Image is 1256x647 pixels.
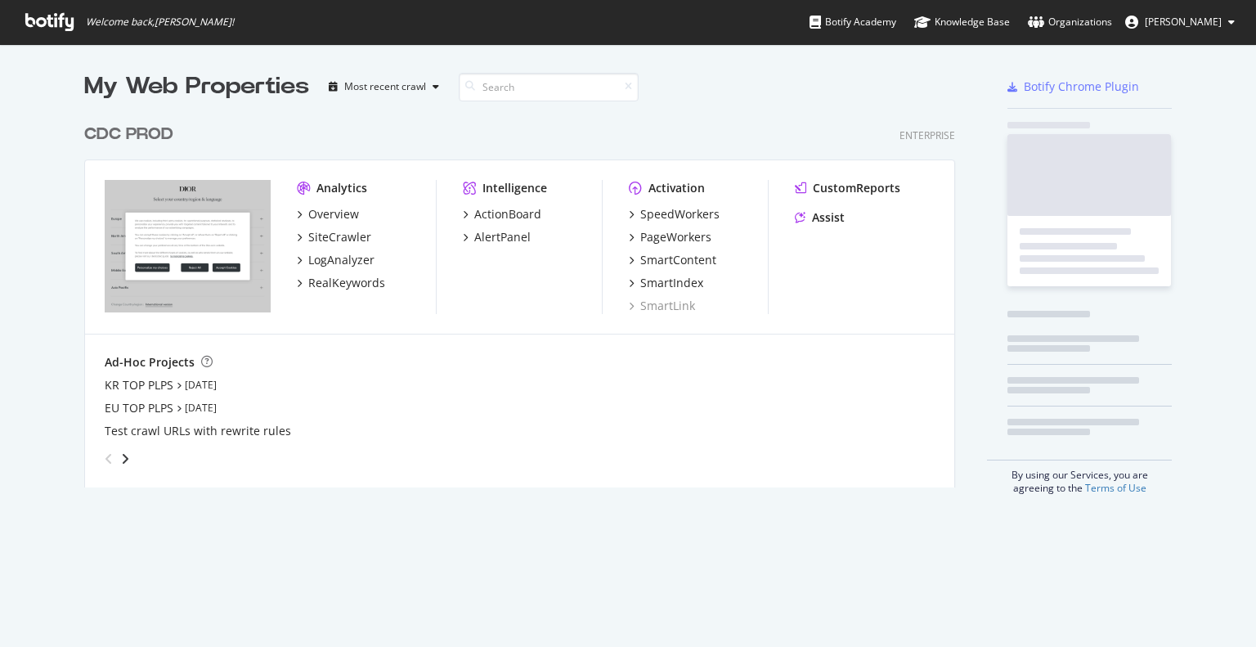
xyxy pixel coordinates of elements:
a: Assist [795,209,845,226]
div: Analytics [316,180,367,196]
div: Organizations [1028,14,1112,30]
div: Enterprise [899,128,955,142]
div: PageWorkers [640,229,711,245]
div: CDC PROD [84,123,173,146]
a: SpeedWorkers [629,206,720,222]
input: Search [459,73,639,101]
div: Knowledge Base [914,14,1010,30]
a: [DATE] [185,378,217,392]
a: Terms of Use [1085,481,1146,495]
a: SmartContent [629,252,716,268]
a: CDC PROD [84,123,180,146]
a: PageWorkers [629,229,711,245]
div: AlertPanel [474,229,531,245]
div: angle-right [119,451,131,467]
a: EU TOP PLPS [105,400,173,416]
a: Test crawl URLs with rewrite rules [105,423,291,439]
a: RealKeywords [297,275,385,291]
div: Intelligence [482,180,547,196]
div: Ad-Hoc Projects [105,354,195,371]
div: SmartIndex [640,275,703,291]
a: Botify Chrome Plugin [1007,79,1139,95]
div: My Web Properties [84,70,309,103]
div: Botify Academy [810,14,896,30]
span: Welcome back, [PERSON_NAME] ! [86,16,234,29]
a: LogAnalyzer [297,252,375,268]
div: Assist [812,209,845,226]
a: KR TOP PLPS [105,377,173,393]
img: www.dior.com [105,180,271,312]
button: Most recent crawl [322,74,446,100]
div: ActionBoard [474,206,541,222]
div: angle-left [98,446,119,472]
div: By using our Services, you are agreeing to the [987,460,1172,495]
div: SmartContent [640,252,716,268]
div: Botify Chrome Plugin [1024,79,1139,95]
a: ActionBoard [463,206,541,222]
div: SiteCrawler [308,229,371,245]
div: LogAnalyzer [308,252,375,268]
div: RealKeywords [308,275,385,291]
button: [PERSON_NAME] [1112,9,1248,35]
div: SpeedWorkers [640,206,720,222]
div: Activation [648,180,705,196]
a: AlertPanel [463,229,531,245]
div: grid [84,103,968,487]
span: Michael Walker [1145,15,1222,29]
a: [DATE] [185,401,217,415]
a: SiteCrawler [297,229,371,245]
a: Overview [297,206,359,222]
div: Overview [308,206,359,222]
div: CustomReports [813,180,900,196]
div: Most recent crawl [344,82,426,92]
a: SmartIndex [629,275,703,291]
a: SmartLink [629,298,695,314]
a: CustomReports [795,180,900,196]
